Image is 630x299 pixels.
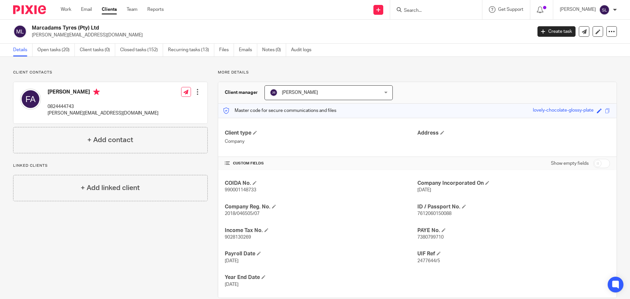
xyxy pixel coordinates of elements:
p: Master code for secure communications and files [223,107,336,114]
div: lovely-chocolate-glossy-plate [533,107,594,115]
a: Notes (0) [262,44,286,56]
h4: + Add linked client [81,183,140,193]
a: Team [127,6,137,13]
p: [PERSON_NAME][EMAIL_ADDRESS][DOMAIN_NAME] [32,32,528,38]
h4: Payroll Date [225,250,417,257]
p: More details [218,70,617,75]
h4: COIDA No. [225,180,417,187]
span: [DATE] [225,259,239,263]
h3: Client manager [225,89,258,96]
h4: Income Tax No. [225,227,417,234]
img: Pixie [13,5,46,14]
span: [DATE] [417,188,431,192]
img: svg%3E [13,25,27,38]
h4: UIF Ref [417,250,610,257]
a: Closed tasks (152) [120,44,163,56]
p: 0824444743 [48,103,158,110]
a: Work [61,6,71,13]
span: 2018/046505/07 [225,211,260,216]
img: svg%3E [599,5,610,15]
img: svg%3E [20,89,41,110]
a: Recurring tasks (13) [168,44,214,56]
span: Get Support [498,7,523,12]
h4: PAYE No. [417,227,610,234]
span: 2477644/5 [417,259,440,263]
input: Search [403,8,462,14]
a: Clients [102,6,117,13]
h4: Client type [225,130,417,137]
label: Show empty fields [551,160,589,167]
p: Linked clients [13,163,208,168]
h4: Address [417,130,610,137]
p: [PERSON_NAME] [560,6,596,13]
span: 7612060150088 [417,211,451,216]
img: svg%3E [270,89,278,96]
h4: CUSTOM FIELDS [225,161,417,166]
span: [DATE] [225,282,239,287]
p: Company [225,138,417,145]
h2: Marcadams Tyres (Pty) Ltd [32,25,429,32]
h4: Company Reg. No. [225,203,417,210]
h4: Year End Date [225,274,417,281]
span: 990001148733 [225,188,256,192]
i: Primary [93,89,100,95]
a: Open tasks (20) [37,44,75,56]
a: Create task [537,26,576,37]
a: Details [13,44,32,56]
a: Files [219,44,234,56]
a: Email [81,6,92,13]
p: [PERSON_NAME][EMAIL_ADDRESS][DOMAIN_NAME] [48,110,158,117]
h4: + Add contact [87,135,133,145]
a: Client tasks (0) [80,44,115,56]
a: Audit logs [291,44,316,56]
h4: Company Incorporated On [417,180,610,187]
span: 7380799710 [417,235,444,240]
span: 9028130269 [225,235,251,240]
p: Client contacts [13,70,208,75]
a: Emails [239,44,257,56]
a: Reports [147,6,164,13]
h4: [PERSON_NAME] [48,89,158,97]
h4: ID / Passport No. [417,203,610,210]
span: [PERSON_NAME] [282,90,318,95]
